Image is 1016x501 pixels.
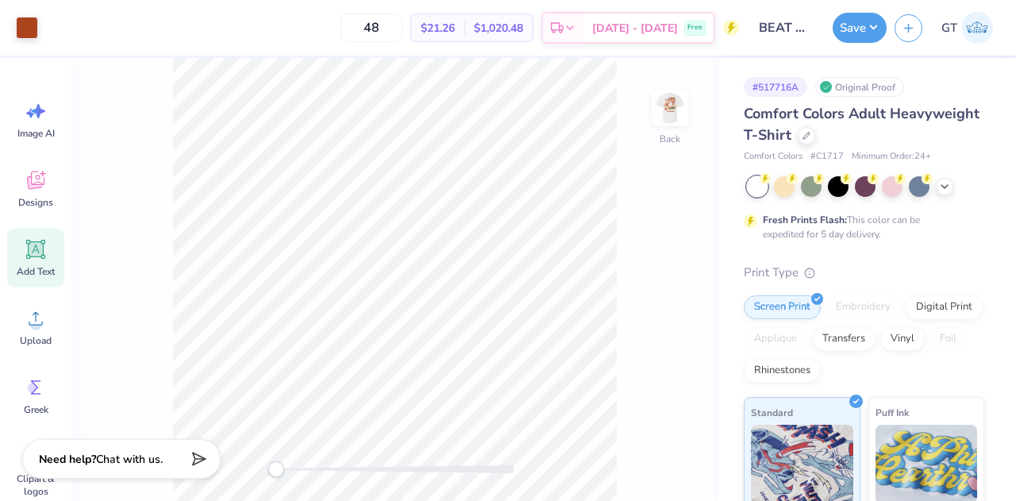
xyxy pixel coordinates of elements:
[852,150,931,164] span: Minimum Order: 24 +
[20,334,52,347] span: Upload
[934,12,1000,44] a: GT
[744,150,802,164] span: Comfort Colors
[833,13,887,43] button: Save
[17,127,55,140] span: Image AI
[812,327,876,351] div: Transfers
[96,452,163,467] span: Chat with us.
[880,327,925,351] div: Vinyl
[744,104,979,145] span: Comfort Colors Adult Heavyweight T-Shirt
[421,20,455,37] span: $21.26
[744,359,821,383] div: Rhinestones
[825,295,901,319] div: Embroidery
[763,213,958,241] div: This color can be expedited for 5 day delivery.
[751,404,793,421] span: Standard
[763,214,847,226] strong: Fresh Prints Flash:
[810,150,844,164] span: # C1717
[876,404,909,421] span: Puff Ink
[815,77,904,97] div: Original Proof
[268,461,284,477] div: Accessibility label
[18,196,53,209] span: Designs
[660,132,680,146] div: Back
[39,452,96,467] strong: Need help?
[747,12,825,44] input: Untitled Design
[744,327,807,351] div: Applique
[592,20,678,37] span: [DATE] - [DATE]
[341,13,402,42] input: – –
[10,472,62,498] span: Clipart & logos
[17,265,55,278] span: Add Text
[744,264,984,282] div: Print Type
[474,20,523,37] span: $1,020.48
[654,92,686,124] img: Back
[687,22,702,33] span: Free
[906,295,983,319] div: Digital Print
[744,77,807,97] div: # 517716A
[24,403,48,416] span: Greek
[961,12,993,44] img: Gayathree Thangaraj
[941,19,957,37] span: GT
[744,295,821,319] div: Screen Print
[929,327,967,351] div: Foil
